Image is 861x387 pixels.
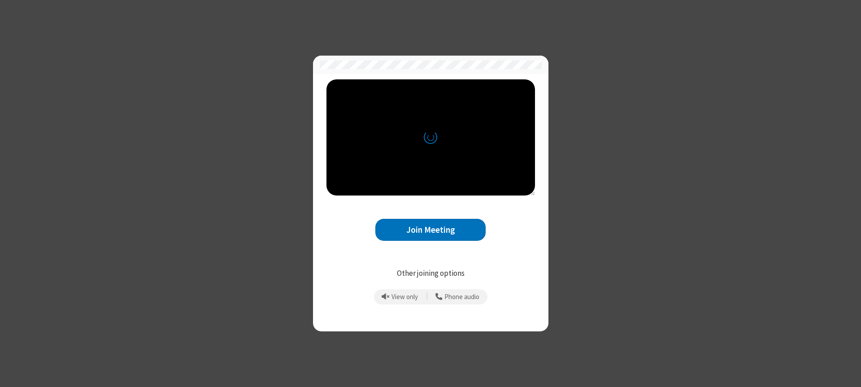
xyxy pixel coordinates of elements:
[444,293,479,301] span: Phone audio
[432,289,483,304] button: Use your phone for mic and speaker while you view the meeting on this device.
[426,291,428,303] span: |
[326,268,535,279] p: Other joining options
[378,289,422,304] button: Prevent echo when there is already an active mic and speaker in the room.
[391,293,418,301] span: View only
[375,219,486,241] button: Join Meeting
